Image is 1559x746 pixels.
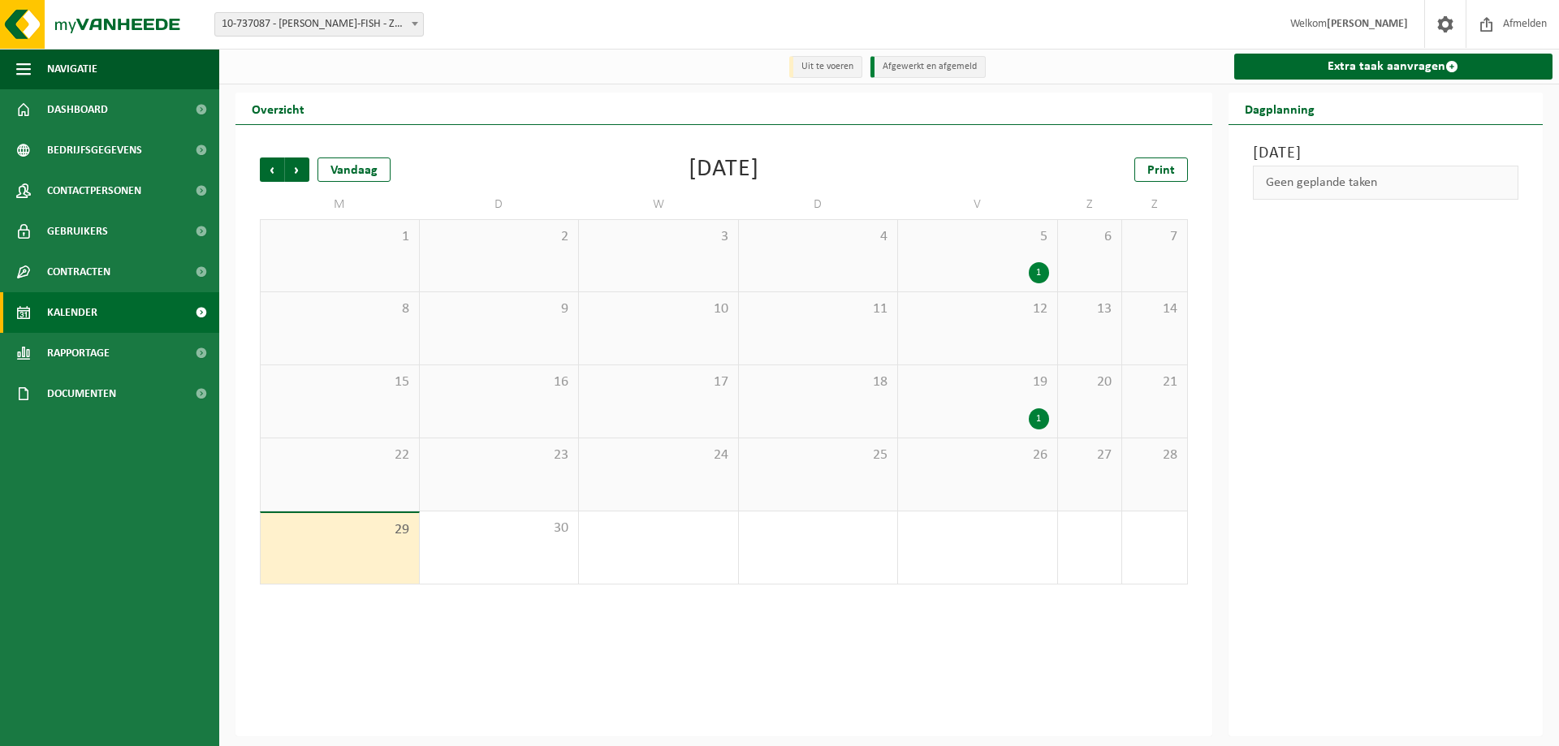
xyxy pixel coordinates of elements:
[269,373,411,391] span: 15
[47,170,141,211] span: Contactpersonen
[235,93,321,124] h2: Overzicht
[317,157,391,182] div: Vandaag
[269,228,411,246] span: 1
[428,446,571,464] span: 23
[747,228,890,246] span: 4
[587,446,730,464] span: 24
[906,446,1049,464] span: 26
[1147,164,1175,177] span: Print
[420,190,580,219] td: D
[428,300,571,318] span: 9
[260,190,420,219] td: M
[1130,373,1178,391] span: 21
[260,157,284,182] span: Vorige
[428,373,571,391] span: 16
[269,521,411,539] span: 29
[47,130,142,170] span: Bedrijfsgegevens
[906,300,1049,318] span: 12
[1066,373,1114,391] span: 20
[269,300,411,318] span: 8
[587,373,730,391] span: 17
[747,373,890,391] span: 18
[1134,157,1188,182] a: Print
[1066,446,1114,464] span: 27
[1130,446,1178,464] span: 28
[906,373,1049,391] span: 19
[689,157,759,182] div: [DATE]
[739,190,899,219] td: D
[1234,54,1553,80] a: Extra taak aanvragen
[1029,262,1049,283] div: 1
[47,211,108,252] span: Gebruikers
[906,228,1049,246] span: 5
[1253,166,1519,200] div: Geen geplande taken
[747,446,890,464] span: 25
[1029,408,1049,429] div: 1
[47,252,110,292] span: Contracten
[214,12,424,37] span: 10-737087 - PETER-FISH - ZEEBRUGGE
[789,56,862,78] li: Uit te voeren
[1066,300,1114,318] span: 13
[1130,300,1178,318] span: 14
[587,300,730,318] span: 10
[47,333,110,373] span: Rapportage
[47,89,108,130] span: Dashboard
[579,190,739,219] td: W
[285,157,309,182] span: Volgende
[898,190,1058,219] td: V
[1122,190,1187,219] td: Z
[215,13,423,36] span: 10-737087 - PETER-FISH - ZEEBRUGGE
[47,373,116,414] span: Documenten
[1058,190,1123,219] td: Z
[269,446,411,464] span: 22
[1066,228,1114,246] span: 6
[47,49,97,89] span: Navigatie
[870,56,986,78] li: Afgewerkt en afgemeld
[428,520,571,537] span: 30
[47,292,97,333] span: Kalender
[747,300,890,318] span: 11
[1229,93,1331,124] h2: Dagplanning
[1130,228,1178,246] span: 7
[428,228,571,246] span: 2
[1327,18,1408,30] strong: [PERSON_NAME]
[1253,141,1519,166] h3: [DATE]
[587,228,730,246] span: 3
